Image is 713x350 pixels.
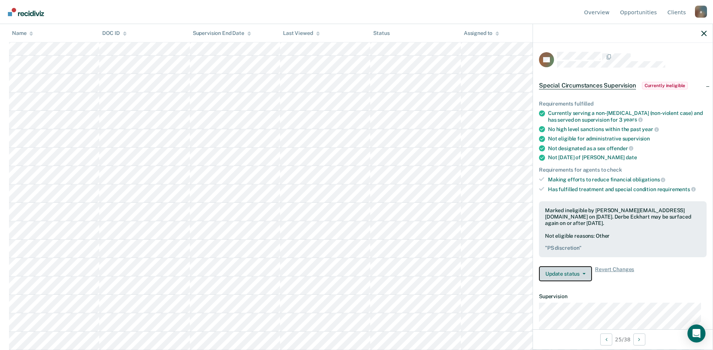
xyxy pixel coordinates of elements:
[539,82,636,89] span: Special Circumstances Supervision
[12,30,33,36] div: Name
[545,233,701,252] div: Not eligible reasons: Other
[102,30,126,36] div: DOC ID
[548,136,707,142] div: Not eligible for administrative
[533,74,713,98] div: Special Circumstances SupervisionCurrently ineligible
[373,30,389,36] div: Status
[548,186,707,193] div: Has fulfilled treatment and special condition
[633,333,645,345] button: Next Opportunity
[539,167,707,173] div: Requirements for agents to check
[464,30,499,36] div: Assigned to
[533,329,713,349] div: 25 / 38
[607,145,634,151] span: offender
[626,154,637,160] span: date
[695,6,707,18] div: a
[283,30,319,36] div: Last Viewed
[633,177,665,183] span: obligations
[548,110,707,123] div: Currently serving a non-[MEDICAL_DATA] (non-violent case) and has served on supervision for 3
[600,333,612,345] button: Previous Opportunity
[539,293,707,300] dt: Supervision
[548,154,707,161] div: Not [DATE] of [PERSON_NAME]
[622,136,650,142] span: supervision
[548,145,707,152] div: Not designated as a sex
[687,324,705,342] div: Open Intercom Messenger
[657,186,696,192] span: requirements
[545,207,701,226] div: Marked ineligible by [PERSON_NAME][EMAIL_ADDRESS][DOMAIN_NAME] on [DATE]. Derbe Eckhart may be su...
[595,266,634,281] span: Revert Changes
[642,126,659,132] span: year
[695,6,707,18] button: Profile dropdown button
[8,8,44,16] img: Recidiviz
[545,245,701,251] pre: " PS discretion "
[539,266,592,281] button: Update status
[193,30,251,36] div: Supervision End Date
[539,101,707,107] div: Requirements fulfilled
[548,126,707,133] div: No high level sanctions within the past
[548,176,707,183] div: Making efforts to reduce financial
[642,82,688,89] span: Currently ineligible
[624,116,643,122] span: years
